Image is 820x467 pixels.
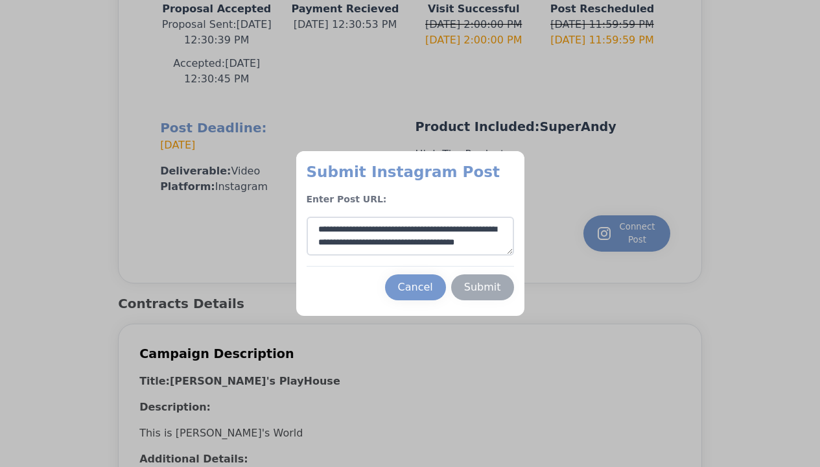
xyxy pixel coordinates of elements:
[451,274,514,300] button: Submit
[307,193,514,206] h4: Enter Post URL:
[307,162,514,182] p: Submit Instagram Post
[464,280,501,295] div: Submit
[385,274,446,300] button: Cancel
[398,280,433,295] div: Cancel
